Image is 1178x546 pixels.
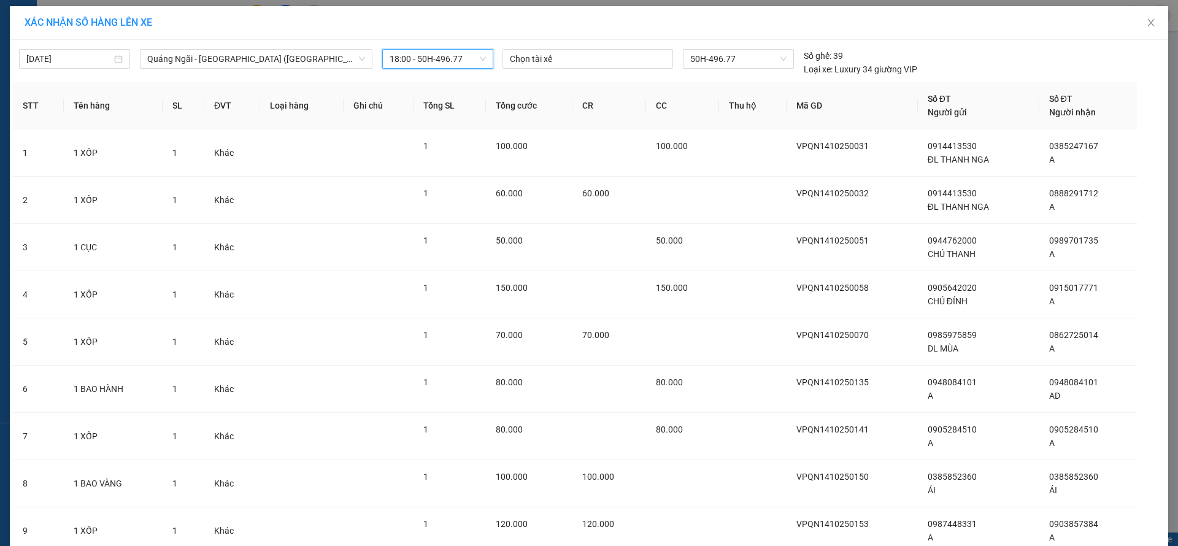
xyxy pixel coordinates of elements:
span: VPQN1410250051 [796,236,869,245]
span: Số ghế: [804,49,831,63]
span: DL MÙA [928,344,958,353]
th: CC [646,82,720,129]
span: VPQN1410250153 [796,519,869,529]
span: 60.000 [496,188,523,198]
span: VPQN1410250141 [796,425,869,434]
td: 1 XỐP [64,129,163,177]
span: 0944762000 [928,236,977,245]
span: Người nhận [1049,107,1096,117]
span: VPQN1410250031 [796,141,869,151]
span: 1 [423,141,428,151]
span: Số ĐT [1049,94,1072,104]
span: CHÚ THANH [928,249,976,259]
td: 1 BAO HÀNH [64,366,163,413]
li: Ng/nhận: [4,85,106,108]
span: 0905284510 [1049,425,1098,434]
span: 1 [423,283,428,293]
span: 50.000 [656,236,683,245]
li: SL: [147,50,248,73]
td: 1 CỤC [64,224,163,271]
td: Khác [204,413,260,460]
span: 50H-496.77 [690,50,786,68]
th: Loại hàng [260,82,343,129]
span: 0905284510 [928,425,977,434]
span: down [358,55,366,63]
td: Khác [204,129,260,177]
span: Quảng Ngãi - Sài Gòn (Hàng Hoá) [147,50,365,68]
span: Số ĐT [928,94,951,104]
td: 8 [13,460,64,507]
li: Tên hàng: [147,27,248,50]
span: 1 [423,188,428,198]
b: VP BXQ.NGÃI [36,64,126,81]
span: 100.000 [496,141,528,151]
span: 1 [423,425,428,434]
b: A [45,87,55,104]
td: 1 XỐP [64,271,163,318]
td: 3 [13,224,64,271]
button: Close [1134,6,1168,40]
span: 120.000 [496,519,528,529]
span: 100.000 [656,141,688,151]
th: Tên hàng [64,82,163,129]
span: 1 [172,479,177,488]
span: A [1049,202,1055,212]
td: 7 [13,413,64,460]
td: 4 [13,271,64,318]
li: VP Gửi: [4,61,106,85]
span: 1 [172,337,177,347]
span: 1 [423,330,428,340]
span: 50.000 [496,236,523,245]
span: 80.000 [496,377,523,387]
span: A [1049,249,1055,259]
span: ÁI [928,485,936,495]
span: 1 [172,384,177,394]
span: A [928,533,933,542]
span: 80.000 [656,377,683,387]
td: Khác [204,177,260,224]
td: Khác [204,318,260,366]
span: VPQN1410250032 [796,188,869,198]
span: 1 [423,236,428,245]
b: Công ty TNHH MTV DV-VT [PERSON_NAME] [4,6,96,59]
span: 0914413530 [928,141,977,151]
span: 100.000 [582,472,614,482]
span: ĐL THANH NGA [928,202,989,212]
span: VPQN1410250150 [796,472,869,482]
span: A [928,438,933,448]
span: Người gửi [928,107,967,117]
span: 1 [172,195,177,205]
span: 1 [423,377,428,387]
span: AD [1049,391,1060,401]
span: 18:00 - 50H-496.77 [390,50,486,68]
span: VPQN1410250135 [796,377,869,387]
li: CC [147,73,248,96]
span: 0385852360 [1049,472,1098,482]
th: STT [13,82,64,129]
span: A [1049,344,1055,353]
span: 0888291712 [1049,188,1098,198]
td: Khác [204,460,260,507]
th: CR [572,82,646,129]
span: 0385247167 [1049,141,1098,151]
span: 0914413530 [928,188,977,198]
td: 1 [13,129,64,177]
td: 1 XỐP [64,318,163,366]
input: 14/10/2025 [26,52,112,66]
span: A [1049,296,1055,306]
th: ĐVT [204,82,260,129]
span: 150.000 [656,283,688,293]
td: 1 XỐP [64,413,163,460]
span: 0987448331 [928,519,977,529]
span: XÁC NHẬN SỐ HÀNG LÊN XE [25,17,152,28]
span: 100.000 [496,472,528,482]
span: A [1049,438,1055,448]
span: 120.000 [582,519,614,529]
li: VP Nhận: [147,4,248,27]
td: 1 XỐP [64,177,163,224]
span: 0862725014 [1049,330,1098,340]
span: VPQN1410250058 [796,283,869,293]
span: 0903857384 [1049,519,1098,529]
td: Khác [204,366,260,413]
span: ĐL THANH NGA [928,155,989,164]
